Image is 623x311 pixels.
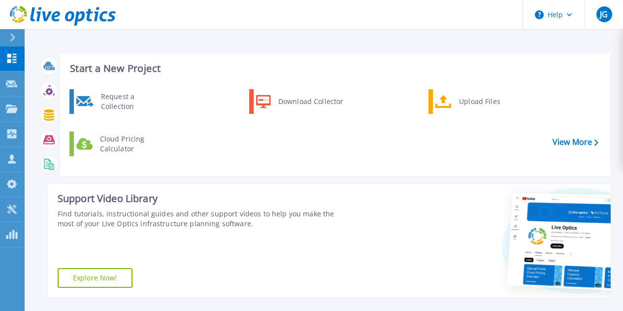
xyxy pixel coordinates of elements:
div: Request a Collection [96,92,168,111]
div: Find tutorials, instructional guides and other support videos to help you make the most of your L... [58,209,350,229]
span: JG [600,10,608,18]
a: Download Collector [249,89,350,114]
a: View More [553,138,598,147]
div: Cloud Pricing Calculator [95,134,168,154]
div: Download Collector [273,92,348,111]
div: Support Video Library [58,192,350,205]
a: Request a Collection [69,89,170,114]
h3: Start a New Project [70,63,598,74]
a: Upload Files [428,89,529,114]
a: Cloud Pricing Calculator [69,132,170,156]
a: Explore Now! [58,268,132,288]
div: Upload Files [454,92,527,111]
